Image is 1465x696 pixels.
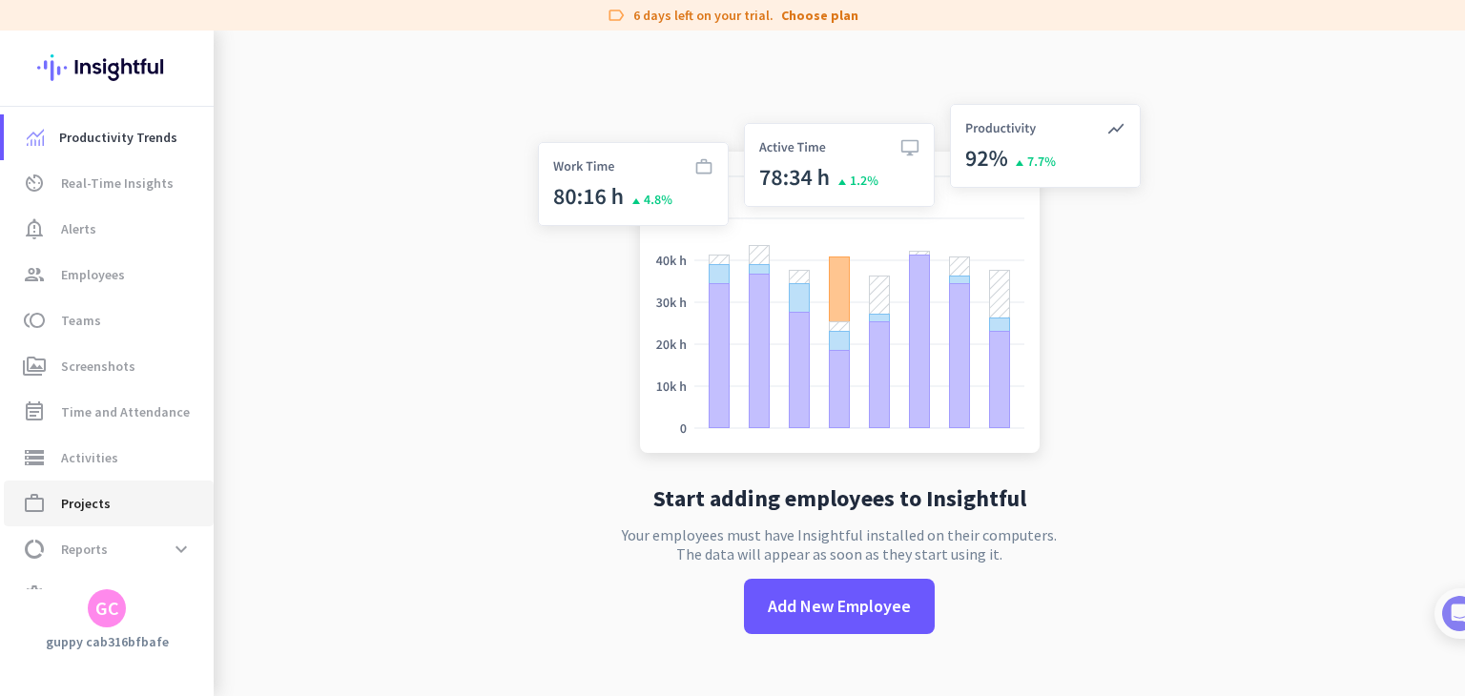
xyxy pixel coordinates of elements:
[61,263,125,286] span: Employees
[23,217,46,240] i: notification_important
[61,400,190,423] span: Time and Attendance
[59,126,177,149] span: Productivity Trends
[37,31,176,105] img: Insightful logo
[768,594,911,619] span: Add New Employee
[164,532,198,566] button: expand_more
[27,129,44,146] img: menu-item
[653,487,1026,510] h2: Start adding employees to Insightful
[4,343,214,389] a: perm_mediaScreenshots
[23,492,46,515] i: work_outline
[4,526,214,572] a: data_usageReportsexpand_more
[61,492,111,515] span: Projects
[524,92,1155,472] img: no-search-results
[4,435,214,481] a: storageActivities
[23,538,46,561] i: data_usage
[4,252,214,297] a: groupEmployees
[4,481,214,526] a: work_outlineProjects
[61,355,135,378] span: Screenshots
[61,538,108,561] span: Reports
[23,172,46,194] i: av_timer
[23,263,46,286] i: group
[61,217,96,240] span: Alerts
[4,572,214,618] a: settingsSettings
[4,389,214,435] a: event_noteTime and Attendance
[23,309,46,332] i: toll
[781,6,858,25] a: Choose plan
[61,583,113,606] span: Settings
[607,6,626,25] i: label
[4,297,214,343] a: tollTeams
[744,579,935,634] button: Add New Employee
[95,599,119,618] div: GC
[23,355,46,378] i: perm_media
[23,446,46,469] i: storage
[61,309,101,332] span: Teams
[4,206,214,252] a: notification_importantAlerts
[622,525,1057,563] p: Your employees must have Insightful installed on their computers. The data will appear as soon as...
[23,583,46,606] i: settings
[4,160,214,206] a: av_timerReal-Time Insights
[61,446,118,469] span: Activities
[23,400,46,423] i: event_note
[61,172,174,194] span: Real-Time Insights
[4,114,214,160] a: menu-itemProductivity Trends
